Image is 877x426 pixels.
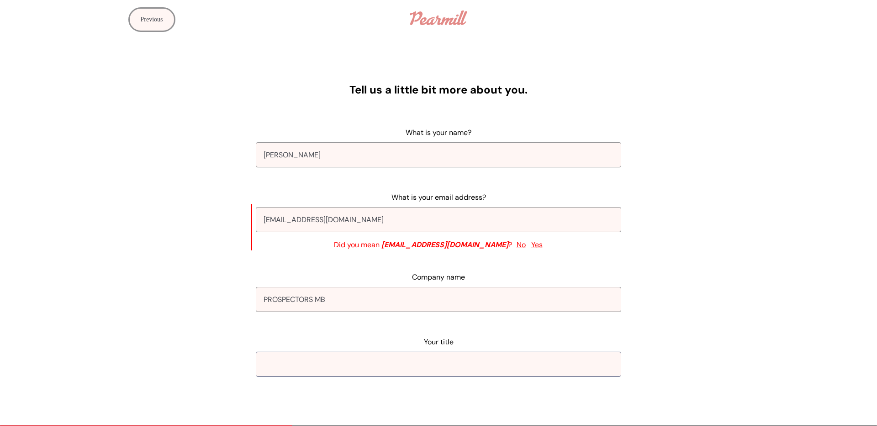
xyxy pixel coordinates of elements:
[391,192,486,202] p: What is your email address?
[410,10,467,25] img: Logo
[424,337,454,347] p: Your title
[406,128,471,137] p: What is your name?
[381,240,508,249] i: [EMAIL_ADDRESS][DOMAIN_NAME]
[334,240,512,249] span: Did you mean ?
[349,83,528,97] h2: Tell us a little bit more about you.
[412,272,465,282] p: Company name
[530,239,544,250] button: Yes
[405,6,471,30] a: Logo
[128,7,175,32] button: Previous
[516,239,527,250] button: No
